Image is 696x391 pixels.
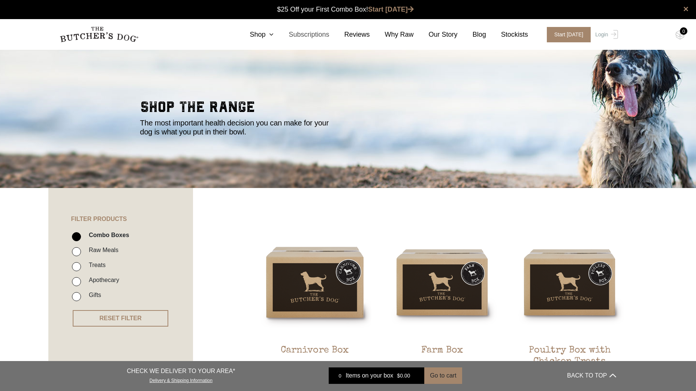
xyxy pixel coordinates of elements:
[424,367,462,384] button: Go to cart
[370,30,414,40] a: Why Raw
[346,371,393,380] span: Items on your box
[567,367,616,385] button: BACK TO TOP
[513,345,626,380] h2: Poultry Box with Chicken Treats
[414,30,458,40] a: Our Story
[486,30,528,40] a: Stockists
[385,225,499,339] img: Farm Box
[513,225,626,339] img: Poultry Box with Chicken Treats
[235,30,274,40] a: Shop
[547,27,591,42] span: Start [DATE]
[680,27,687,35] div: 0
[85,275,119,285] label: Apothecary
[397,373,400,379] span: $
[368,6,414,13] a: Start [DATE]
[85,290,101,300] label: Gifts
[274,30,329,40] a: Subscriptions
[85,230,129,240] label: Combo Boxes
[385,225,499,380] a: Farm BoxFarm Box
[258,345,372,380] h2: Carnivore Box
[458,30,486,40] a: Blog
[258,225,372,339] img: Carnivore Box
[593,27,618,42] a: Login
[513,225,626,380] a: Poultry Box with Chicken TreatsPoultry Box with Chicken Treats
[397,373,410,379] bdi: 0.00
[140,100,556,118] h2: shop the range
[48,188,193,222] h4: FILTER PRODUCTS
[683,4,689,13] a: close
[73,310,168,327] button: RESET FILTER
[329,367,424,384] a: 0 Items on your box $0.00
[85,245,118,255] label: Raw Meals
[258,225,372,380] a: Carnivore BoxCarnivore Box
[334,372,346,379] div: 0
[85,260,106,270] label: Treats
[539,27,594,42] a: Start [DATE]
[675,30,685,40] img: TBD_Cart-Empty.png
[385,345,499,380] h2: Farm Box
[127,367,235,376] p: CHECK WE DELIVER TO YOUR AREA*
[140,118,339,136] p: The most important health decision you can make for your dog is what you put in their bowl.
[150,376,213,383] a: Delivery & Shipping Information
[329,30,370,40] a: Reviews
